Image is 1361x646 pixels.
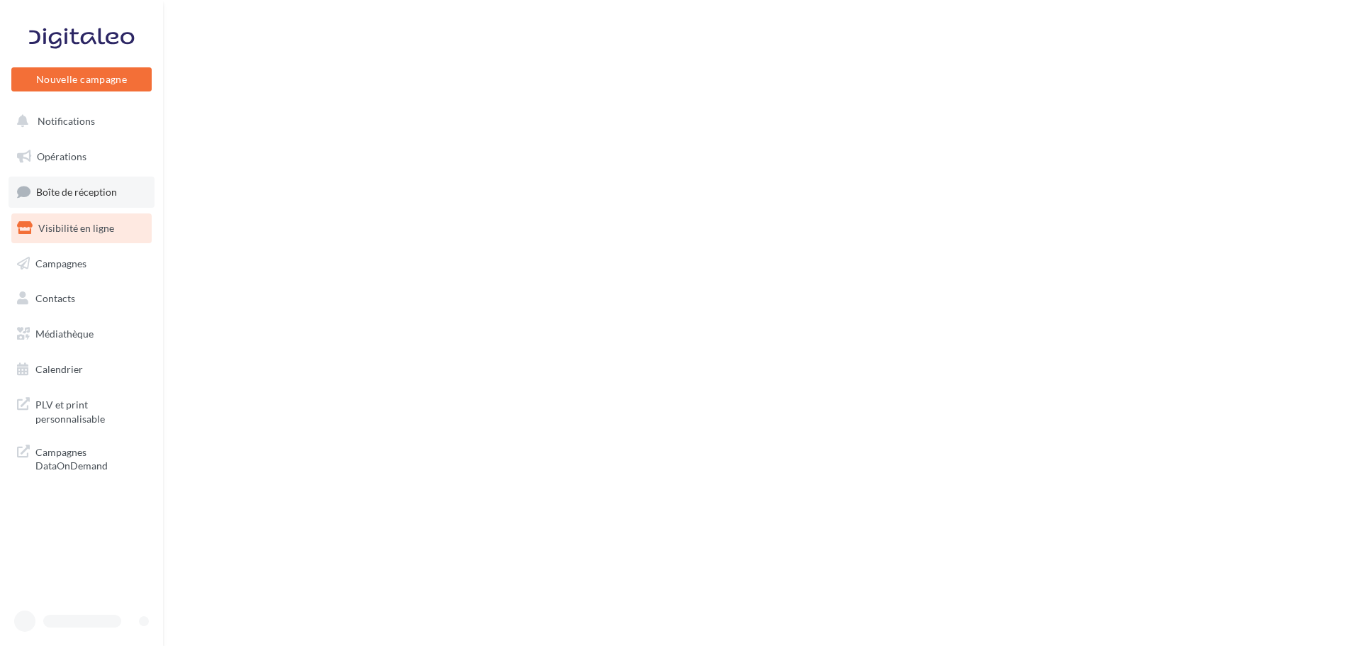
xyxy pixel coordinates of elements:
span: Visibilité en ligne [38,222,114,234]
a: Boîte de réception [9,177,155,207]
span: Notifications [38,115,95,127]
span: Campagnes [35,257,86,269]
span: PLV et print personnalisable [35,395,146,425]
span: Calendrier [35,363,83,375]
a: Médiathèque [9,319,155,349]
button: Notifications [9,106,149,136]
span: Contacts [35,292,75,304]
a: Calendrier [9,355,155,384]
a: Campagnes [9,249,155,279]
span: Médiathèque [35,328,94,340]
a: Visibilité en ligne [9,213,155,243]
button: Nouvelle campagne [11,67,152,91]
a: Opérations [9,142,155,172]
span: Campagnes DataOnDemand [35,442,146,473]
span: Boîte de réception [36,186,117,198]
span: Opérations [37,150,86,162]
a: Contacts [9,284,155,313]
a: PLV et print personnalisable [9,389,155,431]
a: Campagnes DataOnDemand [9,437,155,479]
